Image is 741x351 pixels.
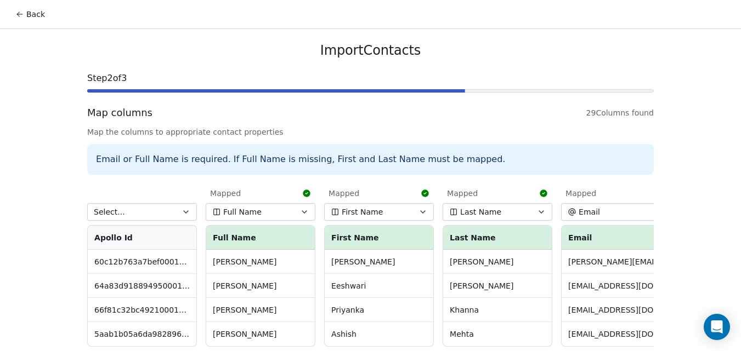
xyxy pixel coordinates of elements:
[460,206,501,217] span: Last Name
[447,188,478,199] span: Mapped
[88,322,196,346] td: 5aab1b05a6da982896afd9cd
[586,107,654,118] span: 29 Columns found
[88,298,196,322] td: 66f81c32bc49210001338e8e
[320,42,421,59] span: Import Contacts
[325,226,433,250] th: First Name
[562,298,670,322] td: [EMAIL_ADDRESS][DOMAIN_NAME]
[579,206,600,217] span: Email
[325,322,433,346] td: Ashish
[704,314,730,340] div: Open Intercom Messenger
[94,206,125,217] span: Select...
[562,250,670,274] td: [PERSON_NAME][EMAIL_ADDRESS][PERSON_NAME][DOMAIN_NAME]
[206,250,315,274] td: [PERSON_NAME]
[9,4,52,24] button: Back
[443,298,552,322] td: Khanna
[329,188,359,199] span: Mapped
[88,274,196,298] td: 64a83d918894950001cfde10
[443,274,552,298] td: [PERSON_NAME]
[87,126,654,137] span: Map the columns to appropriate contact properties
[88,250,196,274] td: 60c12b763a7bef0001873eac
[206,298,315,322] td: [PERSON_NAME]
[87,106,152,120] span: Map columns
[206,322,315,346] td: [PERSON_NAME]
[206,274,315,298] td: [PERSON_NAME]
[443,250,552,274] td: [PERSON_NAME]
[443,226,552,250] th: Last Name
[210,188,241,199] span: Mapped
[342,206,383,217] span: First Name
[223,206,262,217] span: Full Name
[88,226,196,250] th: Apollo Id
[87,144,654,175] div: Email or Full Name is required. If Full Name is missing, First and Last Name must be mapped.
[562,226,670,250] th: Email
[325,250,433,274] td: [PERSON_NAME]
[562,274,670,298] td: [EMAIL_ADDRESS][DOMAIN_NAME]
[562,322,670,346] td: [EMAIL_ADDRESS][DOMAIN_NAME]
[87,72,654,85] span: Step 2 of 3
[443,322,552,346] td: Mehta
[325,298,433,322] td: Priyanka
[325,274,433,298] td: Eeshwari
[565,188,596,199] span: Mapped
[206,226,315,250] th: Full Name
